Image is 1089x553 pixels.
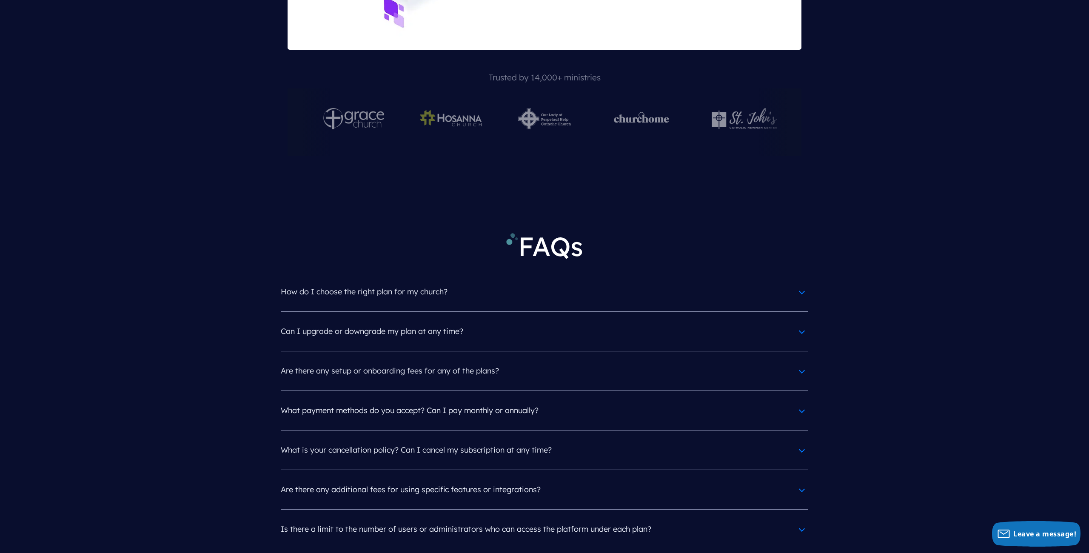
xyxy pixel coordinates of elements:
img: logo-white-grace [323,108,384,129]
h4: Are there any additional fees for using specific features or integrations? [281,479,808,501]
span: Leave a message! [1013,529,1076,539]
h4: What payment methods do you accept? Can I pay monthly or annually? [281,399,808,422]
h4: Are there any setup or onboarding fees for any of the plans? [281,360,808,382]
h4: What is your cancellation policy? Can I cancel my subscription at any time? [281,439,808,461]
img: st-johns-logo [712,108,777,129]
h4: Is there a limit to the number of users or administrators who can access the platform under each ... [281,518,808,540]
img: Hosanna [418,108,484,129]
h4: Can I upgrade or downgrade my plan at any time? [281,320,808,342]
h4: How do I choose the right plan for my church? [281,281,808,303]
h2: FAQs [281,224,808,272]
button: Leave a message! [992,521,1080,547]
p: Trusted by 14,000+ ministries [288,67,801,88]
img: pushpay-cust-logos-churchome[1] [605,108,678,129]
img: Our-Lady-of-Perpetual-Help-Catholic-Church-logo [518,108,571,129]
